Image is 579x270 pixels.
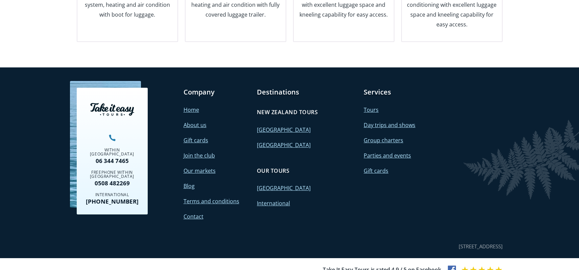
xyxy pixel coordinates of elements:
[82,170,143,179] div: Freephone within [GEOGRAPHIC_DATA]
[257,200,290,207] a: International
[90,103,134,116] img: Take it easy tours
[364,137,403,144] a: Group charters
[257,141,311,149] a: [GEOGRAPHIC_DATA]
[184,182,195,190] a: Blog
[184,137,208,144] a: Gift cards
[364,106,379,113] a: Tours
[459,242,503,251] div: [STREET_ADDRESS]
[77,88,503,222] nav: Footer
[257,88,299,97] a: Destinations
[257,105,318,119] a: New Zealand tours
[184,88,250,97] h3: Company
[82,158,143,164] a: 06 344 7465
[257,167,289,174] h4: Our tours
[364,121,415,129] a: Day trips and shows
[257,108,318,116] h4: New Zealand tours
[184,213,203,220] a: Contact
[364,152,411,159] a: Parties and events
[184,152,215,159] a: Join the club
[364,167,388,174] a: Gift cards
[82,148,143,156] div: Within [GEOGRAPHIC_DATA]
[184,198,239,205] a: Terms and conditions
[184,167,216,174] a: Our markets
[364,88,391,97] a: Services
[257,126,311,133] a: [GEOGRAPHIC_DATA]
[82,193,143,197] div: International
[184,121,207,129] a: About us
[82,180,143,186] a: 0508 482269
[184,106,199,113] a: Home
[257,164,289,178] a: Our tours
[257,184,311,192] a: [GEOGRAPHIC_DATA]
[82,199,143,204] a: [PHONE_NUMBER]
